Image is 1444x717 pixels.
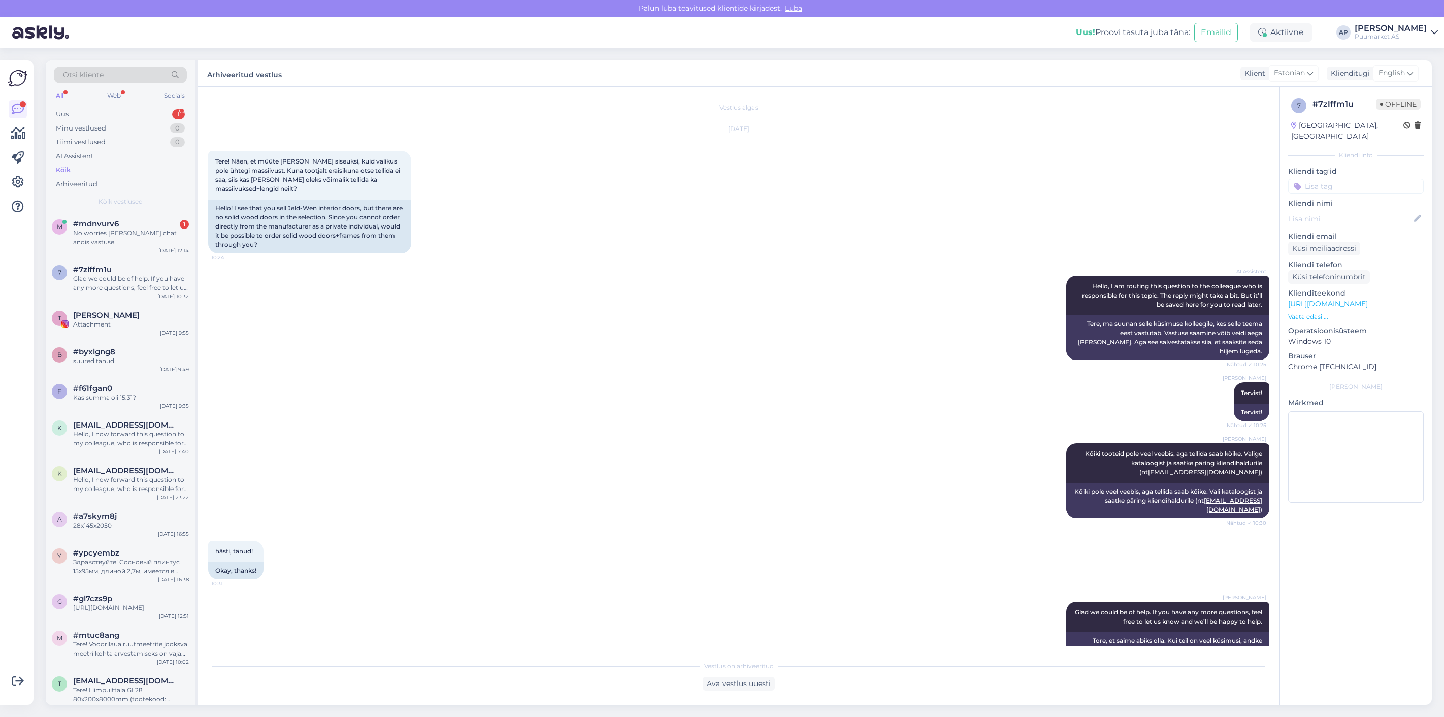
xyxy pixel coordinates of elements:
[215,547,253,555] span: hästi, tänud!
[73,384,112,393] span: #f61fgan0
[782,4,805,13] span: Luba
[160,402,189,410] div: [DATE] 9:35
[1327,68,1370,79] div: Klienditugi
[1288,382,1424,392] div: [PERSON_NAME]
[73,265,112,274] span: #7zlffm1u
[73,466,179,475] span: kaupmeesraimus3@gmail.com
[56,165,71,175] div: Kõik
[73,686,189,704] div: Tere! Liimpuittala GL28 80x200x8000mm (tootekood: 114548) on tellitav. Välislaos on saadaval 20 t...
[172,109,185,119] div: 1
[1148,468,1260,476] a: [EMAIL_ADDRESS][DOMAIN_NAME]
[56,179,97,189] div: Arhiveeritud
[56,123,106,134] div: Minu vestlused
[159,366,189,373] div: [DATE] 9:49
[1204,497,1262,513] a: [EMAIL_ADDRESS][DOMAIN_NAME]
[1288,270,1370,284] div: Küsi telefoninumbrit
[1288,231,1424,242] p: Kliendi email
[180,220,189,229] div: 1
[1085,450,1264,476] span: Kõiki tooteid pole veel veebis, aga tellida saab kõike. Valige kataloogist ja saatke päring klien...
[1227,361,1266,368] span: Nähtud ✓ 10:25
[73,356,189,366] div: suured tänud
[73,311,140,320] span: Toomas Pärtel
[1234,404,1269,421] div: Tervist!
[170,123,185,134] div: 0
[1288,299,1368,308] a: [URL][DOMAIN_NAME]
[162,89,187,103] div: Socials
[57,515,62,523] span: a
[1226,519,1266,527] span: Nähtud ✓ 10:30
[170,137,185,147] div: 0
[1240,68,1265,79] div: Klient
[1194,23,1238,42] button: Emailid
[73,229,189,247] div: No worries [PERSON_NAME] chat andis vastuse
[73,640,189,658] div: Tere! Voodrilaua ruutmeetrite jooksva meetri kohta arvestamiseks on vaja teada voodrilaua laiust....
[1379,68,1405,79] span: English
[8,69,27,88] img: Askly Logo
[58,269,61,276] span: 7
[56,137,106,147] div: Tiimi vestlused
[73,475,189,494] div: Hello, I now forward this question to my colleague, who is responsible for this. The reply will b...
[57,598,62,605] span: g
[1336,25,1351,40] div: AP
[159,704,189,711] div: [DATE] 19:18
[1288,312,1424,321] p: Vaata edasi ...
[1288,259,1424,270] p: Kliendi telefon
[211,254,249,262] span: 10:24
[158,576,189,583] div: [DATE] 16:38
[57,351,62,358] span: b
[56,109,69,119] div: Uus
[1355,24,1427,32] div: [PERSON_NAME]
[1288,151,1424,160] div: Kliendi info
[1355,24,1438,41] a: [PERSON_NAME]Puumarket AS
[1288,198,1424,209] p: Kliendi nimi
[1082,282,1264,308] span: Hello, I am routing this question to the colleague who is responsible for this topic. The reply m...
[1376,99,1421,110] span: Offline
[1076,27,1095,37] b: Uus!
[159,448,189,455] div: [DATE] 7:40
[1297,102,1301,109] span: 7
[1288,351,1424,362] p: Brauser
[73,420,179,430] span: kaupmeesraimus3@gmail.com
[57,552,61,560] span: y
[73,603,189,612] div: [URL][DOMAIN_NAME]
[1066,315,1269,360] div: Tere, ma suunan selle küsimuse kolleegile, kes selle teema eest vastutab. Vastuse saamine võib ve...
[1288,325,1424,336] p: Operatsioonisüsteem
[1288,398,1424,408] p: Märkmed
[208,200,411,253] div: Hello! I see that you sell Jeld-Wen interior doors, but there are no solid wood doors in the sele...
[73,219,119,229] span: #mdnvurv6
[73,676,179,686] span: toomas.h@hotmail.com
[56,151,93,161] div: AI Assistent
[73,521,189,530] div: 28x145x2050
[1274,68,1305,79] span: Estonian
[1288,166,1424,177] p: Kliendi tag'id
[158,530,189,538] div: [DATE] 16:55
[57,634,62,642] span: m
[157,292,189,300] div: [DATE] 10:32
[1289,213,1412,224] input: Lisa nimi
[1288,179,1424,194] input: Lisa tag
[1355,32,1427,41] div: Puumarket AS
[207,67,282,80] label: Arhiveeritud vestlus
[1223,594,1266,601] span: [PERSON_NAME]
[1228,268,1266,275] span: AI Assistent
[73,548,119,558] span: #ypcyembz
[57,424,62,432] span: k
[73,594,112,603] span: #gl7czs9p
[73,393,189,402] div: Kas summa oli 15.31?
[1066,632,1269,659] div: Tore, et saime abiks olla. Kui teil on veel küsimusi, andke julgelt märku ja aitame hea meelega.
[157,494,189,501] div: [DATE] 23:22
[1241,389,1262,397] span: Tervist!
[208,103,1269,112] div: Vestlus algas
[1076,26,1190,39] div: Proovi tasuta juba täna:
[58,680,61,688] span: t
[158,247,189,254] div: [DATE] 12:14
[1288,288,1424,299] p: Klienditeekond
[1075,608,1264,625] span: Glad we could be of help. If you have any more questions, feel free to let us know and we’ll be h...
[211,580,249,588] span: 10:31
[63,70,104,80] span: Otsi kliente
[105,89,123,103] div: Web
[73,512,117,521] span: #a7skym8j
[57,387,61,395] span: f
[73,320,189,329] div: Attachment
[58,314,61,322] span: T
